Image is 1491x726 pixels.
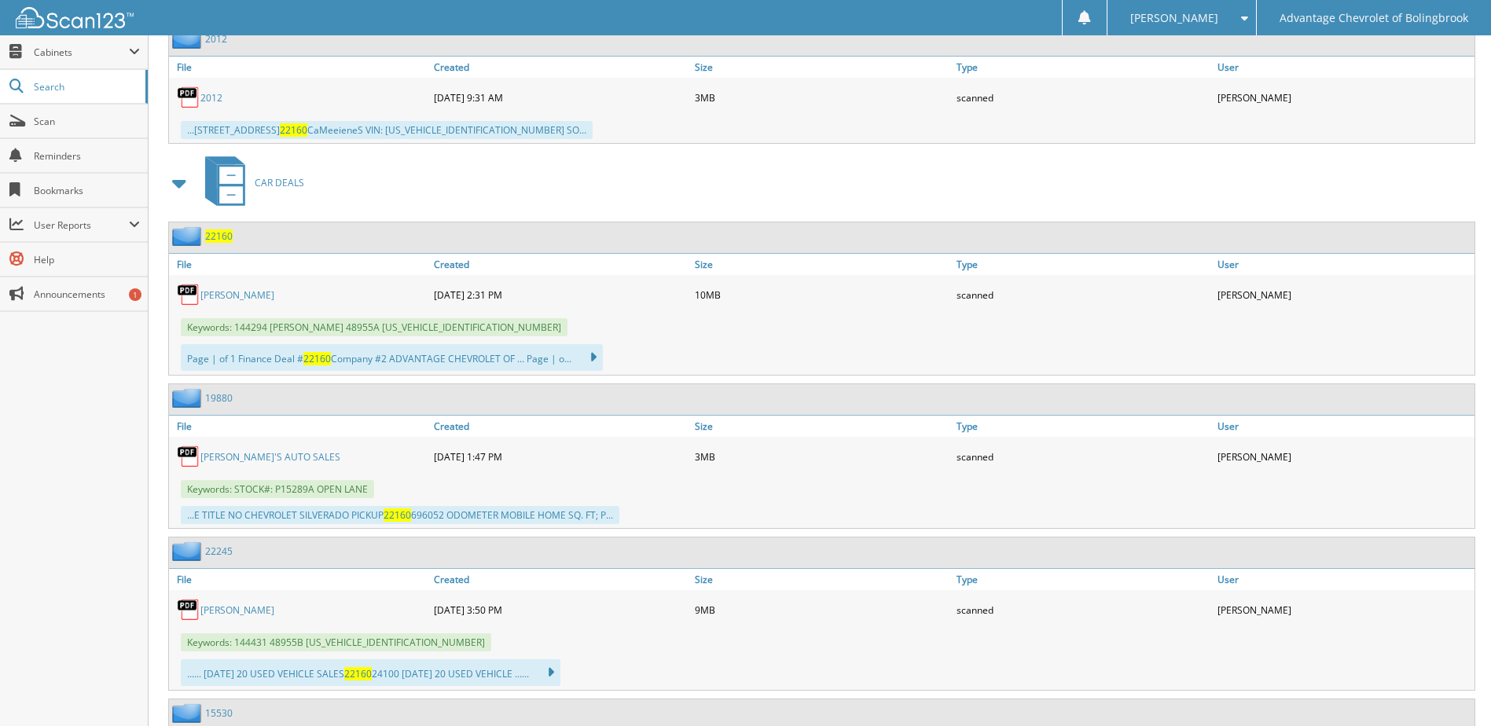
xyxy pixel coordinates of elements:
a: Size [691,416,952,437]
span: Scan [34,115,140,128]
a: 22245 [205,544,233,558]
a: Size [691,57,952,78]
img: PDF.png [177,445,200,468]
div: ...[STREET_ADDRESS] CaMeeieneS VIN: [US_VEHICLE_IDENTIFICATION_NUMBER] SO... [181,121,593,139]
a: Type [953,57,1214,78]
span: 22160 [344,667,372,680]
span: Announcements [34,288,140,301]
a: User [1214,416,1474,437]
a: User [1214,254,1474,275]
a: File [169,569,430,590]
span: [PERSON_NAME] [1130,13,1218,23]
a: [PERSON_NAME] [200,288,274,302]
a: Created [430,57,691,78]
img: folder2.png [172,388,205,408]
a: 2012 [205,32,227,46]
div: [PERSON_NAME] [1214,594,1474,625]
img: folder2.png [172,226,205,246]
a: Type [953,254,1214,275]
img: PDF.png [177,86,200,109]
img: PDF.png [177,283,200,306]
span: Keywords: 144294 [PERSON_NAME] 48955A [US_VEHICLE_IDENTIFICATION_NUMBER] [181,318,567,336]
span: Advantage Chevrolet of Bolingbrook [1280,13,1468,23]
div: [PERSON_NAME] [1214,441,1474,472]
div: [DATE] 1:47 PM [430,441,691,472]
div: scanned [953,594,1214,625]
div: [PERSON_NAME] [1214,82,1474,113]
a: File [169,416,430,437]
span: 22160 [384,508,411,522]
a: Created [430,254,691,275]
a: User [1214,569,1474,590]
a: Type [953,416,1214,437]
a: Size [691,569,952,590]
iframe: Chat Widget [1412,651,1491,726]
span: Help [34,253,140,266]
div: 10MB [691,279,952,310]
img: PDF.png [177,598,200,621]
div: [DATE] 2:31 PM [430,279,691,310]
a: Size [691,254,952,275]
img: folder2.png [172,29,205,49]
div: scanned [953,82,1214,113]
a: User [1214,57,1474,78]
span: 22160 [280,123,307,137]
span: Reminders [34,149,140,163]
div: Page | of 1 Finance Deal # Company #2 ADVANTAGE CHEVROLET OF ... Page | o... [181,344,603,371]
span: Keywords: STOCK#: P15289A OPEN LANE [181,480,374,498]
span: Bookmarks [34,184,140,197]
a: File [169,57,430,78]
div: [DATE] 9:31 AM [430,82,691,113]
a: [PERSON_NAME] [200,603,274,617]
div: scanned [953,279,1214,310]
a: File [169,254,430,275]
span: Cabinets [34,46,129,59]
span: Keywords: 144431 48955B [US_VEHICLE_IDENTIFICATION_NUMBER] [181,633,491,651]
div: 1 [129,288,141,301]
span: User Reports [34,218,129,232]
img: scan123-logo-white.svg [16,7,134,28]
a: 19880 [205,391,233,405]
div: ...E TITLE NO CHEVROLET SILVERADO PICKUP 696052 ODOMETER MOBILE HOME SQ. FT; P... [181,506,619,524]
div: 3MB [691,82,952,113]
span: 22160 [303,352,331,365]
div: [PERSON_NAME] [1214,279,1474,310]
a: 15530 [205,706,233,720]
div: 3MB [691,441,952,472]
img: folder2.png [172,703,205,723]
span: Search [34,80,138,93]
a: Created [430,569,691,590]
div: scanned [953,441,1214,472]
a: Type [953,569,1214,590]
div: [DATE] 3:50 PM [430,594,691,625]
a: 2012 [200,91,222,104]
a: Created [430,416,691,437]
a: CAR DEALS [196,152,304,214]
a: 22160 [205,229,233,243]
div: 9MB [691,594,952,625]
img: folder2.png [172,541,205,561]
div: ...... [DATE] 20 USED VEHICLE SALES 24100 [DATE] 20 USED VEHICLE ...... [181,659,560,686]
a: [PERSON_NAME]'S AUTO SALES [200,450,340,464]
span: CAR DEALS [255,176,304,189]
